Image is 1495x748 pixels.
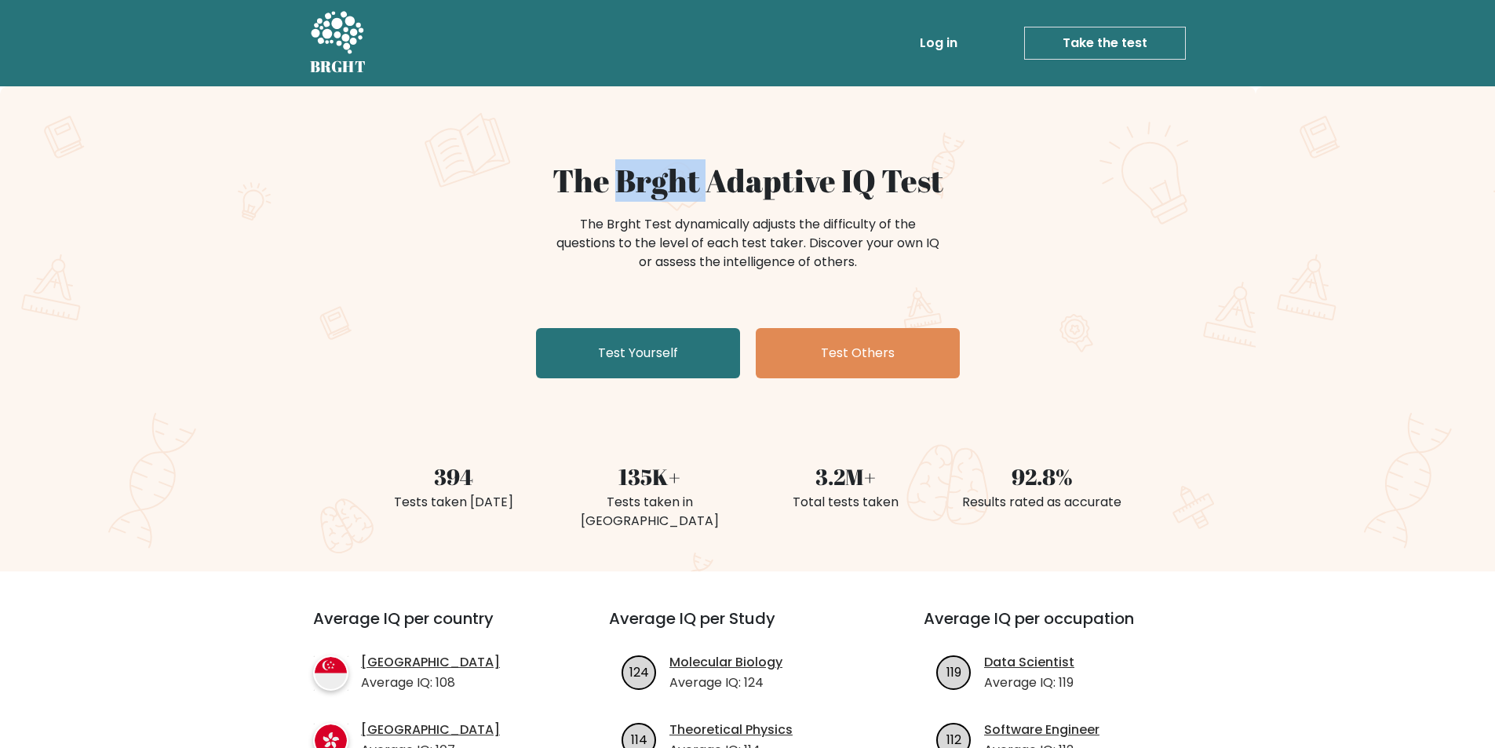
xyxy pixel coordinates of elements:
h3: Average IQ per country [313,609,552,647]
a: Take the test [1024,27,1186,60]
div: 135K+ [561,460,738,493]
div: The Brght Test dynamically adjusts the difficulty of the questions to the level of each test take... [552,215,944,272]
div: Tests taken in [GEOGRAPHIC_DATA] [561,493,738,531]
h1: The Brght Adaptive IQ Test [365,162,1131,199]
a: Test Others [756,328,960,378]
a: Data Scientist [984,653,1074,672]
p: Average IQ: 124 [669,673,782,692]
div: Tests taken [DATE] [365,493,542,512]
h3: Average IQ per Study [609,609,886,647]
div: 394 [365,460,542,493]
a: [GEOGRAPHIC_DATA] [361,653,500,672]
div: 92.8% [954,460,1131,493]
a: Molecular Biology [669,653,782,672]
a: BRGHT [310,6,366,80]
div: Results rated as accurate [954,493,1131,512]
div: 3.2M+ [757,460,935,493]
a: Log in [913,27,964,59]
a: Test Yourself [536,328,740,378]
img: country [313,655,348,691]
a: Software Engineer [984,721,1099,739]
a: Theoretical Physics [669,721,793,739]
h5: BRGHT [310,57,366,76]
text: 119 [946,662,961,680]
text: 124 [629,662,649,680]
p: Average IQ: 119 [984,673,1074,692]
p: Average IQ: 108 [361,673,500,692]
text: 112 [946,730,961,748]
h3: Average IQ per occupation [924,609,1201,647]
a: [GEOGRAPHIC_DATA] [361,721,500,739]
div: Total tests taken [757,493,935,512]
text: 114 [631,730,647,748]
